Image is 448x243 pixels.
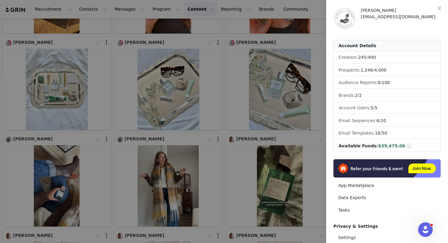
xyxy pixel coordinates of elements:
span: 100 [382,80,390,85]
span: 4,000 [374,68,386,72]
span: / [371,105,378,110]
li: Prospects: [334,65,440,76]
div: [PERSON_NAME] [361,7,441,14]
li: Audience Reports: / [334,77,440,89]
span: 20 [381,118,386,123]
span: 0 [378,80,380,85]
span: / [375,131,387,136]
span: 18 [375,131,380,136]
li: Email Sequences: [334,115,440,127]
iframe: Intercom live chat [418,222,433,237]
span: Privacy & Settings [333,224,378,229]
li: Creators: [334,52,440,63]
span: 400 [368,55,376,60]
span: 1,246 [361,68,373,72]
span: 6 [376,118,379,123]
span: Available Funds: [339,143,378,148]
a: Tasks [333,205,441,216]
li: Email Templates: [334,128,440,139]
span: / [355,93,362,98]
img: Refer & Earn [333,159,441,178]
div: [EMAIL_ADDRESS][DOMAIN_NAME] [361,14,441,20]
span: / [361,68,386,72]
a: App Marketplace [333,180,441,191]
div: Account Details [334,40,440,52]
span: / [376,118,386,123]
span: $39,475.00 [378,143,405,148]
li: Brands: [334,90,440,101]
a: Data Exports [333,192,441,203]
img: 1c97e61f-9c4d-40d3-86e4-86a42c23aeac.jpg [333,7,356,30]
span: 5 [371,105,373,110]
span: 245 [358,55,366,60]
span: 2 [355,93,358,98]
span: / [358,55,376,60]
i: icon: close [437,6,442,11]
span: 2 [359,93,362,98]
span: 5 [375,105,378,110]
span: 50 [382,131,387,136]
li: Account Users: [334,102,440,114]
